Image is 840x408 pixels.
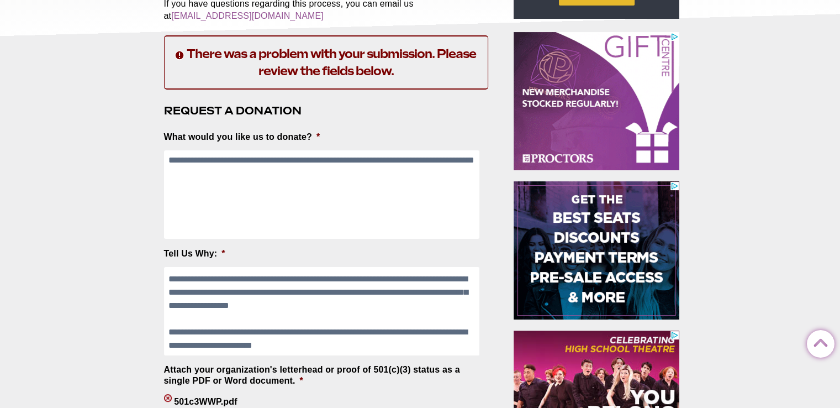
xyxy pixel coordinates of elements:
iframe: Advertisement [514,181,679,320]
strong: 501c3WWP.pdf [174,397,237,406]
h3: Request A Donation [164,103,489,118]
img: Delete file [164,394,172,402]
label: What would you like us to donate? [164,132,320,143]
a: [EMAIL_ADDRESS][DOMAIN_NAME] [171,11,324,20]
iframe: Advertisement [514,32,679,170]
label: Attach your organization's letterhead or proof of 501(c)(3) status as a single PDF or Word document. [164,364,480,388]
label: Tell Us Why: [164,248,225,260]
h2: There was a problem with your submission. Please review the fields below. [165,45,488,80]
a: Back to Top [807,331,829,353]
